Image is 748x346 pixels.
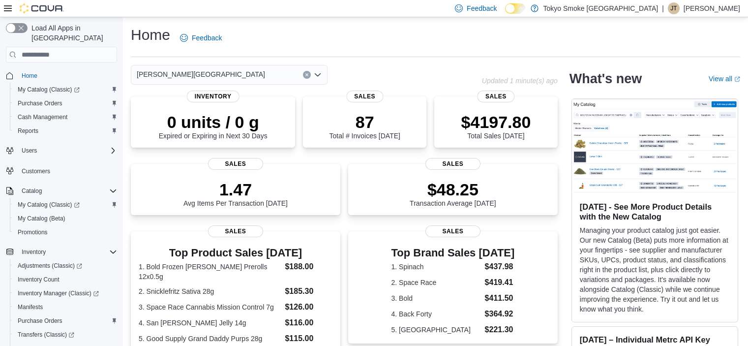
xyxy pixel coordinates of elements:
dd: $116.00 [285,317,332,329]
span: Inventory Manager (Classic) [14,287,117,299]
span: Adjustments (Classic) [18,262,82,270]
p: 0 units / 0 g [159,112,268,132]
button: Purchase Orders [10,314,121,328]
span: Home [18,69,117,82]
p: 87 [329,112,400,132]
div: Total # Invoices [DATE] [329,112,400,140]
p: Managing your product catalog just got easier. Our new Catalog (Beta) puts more information at yo... [580,225,730,314]
span: My Catalog (Classic) [18,86,80,94]
span: Sales [425,158,480,170]
span: Catalog [18,185,117,197]
h3: Top Product Sales [DATE] [139,247,332,259]
span: Inventory Count [18,276,60,283]
span: Cash Management [14,111,117,123]
button: Clear input [303,71,311,79]
a: Feedback [176,28,226,48]
h1: Home [131,25,170,45]
a: Cash Management [14,111,71,123]
a: Transfers (Classic) [14,329,78,341]
p: Tokyo Smoke [GEOGRAPHIC_DATA] [543,2,658,14]
span: Purchase Orders [18,99,62,107]
div: Avg Items Per Transaction [DATE] [183,180,288,207]
span: Sales [208,158,263,170]
dt: 2. Space Race [391,278,481,287]
a: Adjustments (Classic) [14,260,86,272]
p: [PERSON_NAME] [684,2,740,14]
span: Customers [22,167,50,175]
div: Transaction Average [DATE] [410,180,496,207]
span: JT [670,2,677,14]
h2: What's new [569,71,642,87]
dt: 4. San [PERSON_NAME] Jelly 14g [139,318,281,328]
span: Promotions [18,228,48,236]
button: Home [2,68,121,83]
span: Load All Apps in [GEOGRAPHIC_DATA] [28,23,117,43]
a: Purchase Orders [14,315,66,327]
a: Manifests [14,301,47,313]
p: Updated 1 minute(s) ago [482,77,558,85]
div: Total Sales [DATE] [461,112,531,140]
span: [PERSON_NAME][GEOGRAPHIC_DATA] [137,68,265,80]
span: Inventory Count [14,274,117,285]
span: Transfers (Classic) [18,331,74,339]
dd: $411.50 [485,292,515,304]
span: Feedback [467,3,497,13]
dt: 5. [GEOGRAPHIC_DATA] [391,325,481,335]
a: Inventory Count [14,274,63,285]
h3: Top Brand Sales [DATE] [391,247,515,259]
button: Inventory [2,245,121,259]
button: Catalog [2,184,121,198]
span: Cash Management [18,113,67,121]
span: Sales [208,225,263,237]
span: My Catalog (Beta) [18,215,65,222]
span: Adjustments (Classic) [14,260,117,272]
dd: $188.00 [285,261,332,273]
a: View allExternal link [709,75,740,83]
dd: $364.92 [485,308,515,320]
a: Purchase Orders [14,97,66,109]
span: Transfers (Classic) [14,329,117,341]
span: Manifests [18,303,43,311]
a: Adjustments (Classic) [10,259,121,273]
button: My Catalog (Beta) [10,212,121,225]
dd: $437.98 [485,261,515,273]
button: Inventory [18,246,50,258]
dt: 1. Bold Frozen [PERSON_NAME] Prerolls 12x0.5g [139,262,281,282]
button: Catalog [18,185,46,197]
a: My Catalog (Classic) [14,199,84,211]
span: Promotions [14,226,117,238]
span: Reports [14,125,117,137]
input: Dark Mode [505,3,526,14]
span: Inventory [18,246,117,258]
dd: $115.00 [285,333,332,345]
span: Purchase Orders [14,315,117,327]
span: My Catalog (Classic) [14,199,117,211]
dt: 3. Space Race Cannabis Mission Control 7g [139,302,281,312]
div: Julie Thorkelson [668,2,680,14]
h3: [DATE] - See More Product Details with the New Catalog [580,202,730,221]
dd: $221.30 [485,324,515,336]
div: Expired or Expiring in Next 30 Days [159,112,268,140]
span: Home [22,72,37,80]
a: My Catalog (Classic) [10,198,121,212]
span: Users [22,147,37,155]
dt: 1. Spinach [391,262,481,272]
span: Sales [425,225,480,237]
dt: 5. Good Supply Grand Daddy Purps 28g [139,334,281,344]
a: Transfers (Classic) [10,328,121,342]
span: Users [18,145,117,157]
dt: 4. Back Forty [391,309,481,319]
a: Home [18,70,41,82]
span: Customers [18,164,117,177]
span: Catalog [22,187,42,195]
span: Manifests [14,301,117,313]
span: Inventory [187,91,239,102]
dt: 2. Snicklefritz Sativa 28g [139,286,281,296]
span: My Catalog (Classic) [18,201,80,209]
a: My Catalog (Classic) [14,84,84,95]
span: My Catalog (Beta) [14,213,117,224]
a: Customers [18,165,54,177]
span: Reports [18,127,38,135]
a: Reports [14,125,42,137]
